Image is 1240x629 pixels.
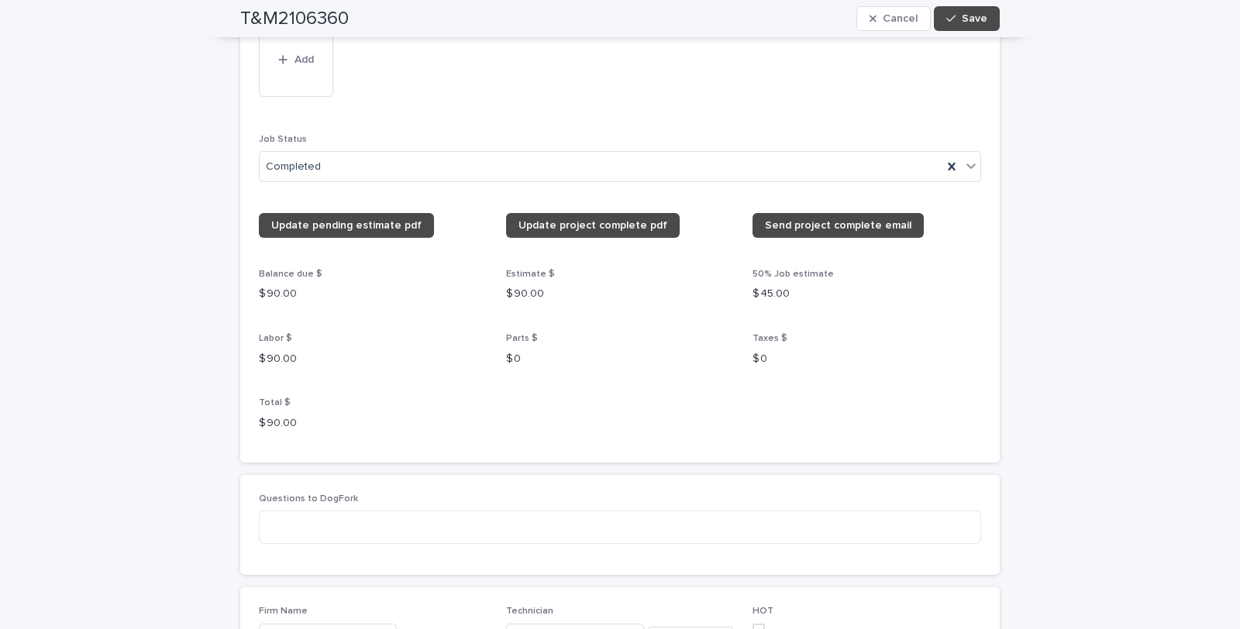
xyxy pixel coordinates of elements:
[753,270,834,279] span: 50% Job estimate
[259,334,292,343] span: Labor $
[240,8,349,30] h2: T&M2106360
[259,415,487,431] p: $ 90.00
[266,159,321,175] span: Completed
[259,607,308,616] span: Firm Name
[259,398,291,407] span: Total $
[753,213,924,238] a: Send project complete email
[934,6,1000,31] button: Save
[506,213,680,238] a: Update project complete pdf
[753,351,981,367] p: $ 0
[883,13,918,24] span: Cancel
[271,220,422,231] span: Update pending estimate pdf
[259,270,322,279] span: Balance due $
[856,6,931,31] button: Cancel
[753,334,787,343] span: Taxes $
[506,334,538,343] span: Parts $
[259,213,434,238] a: Update pending estimate pdf
[259,351,487,367] p: $ 90.00
[259,286,487,302] p: $ 90.00
[506,270,555,279] span: Estimate $
[753,286,981,302] p: $ 45.00
[753,607,773,616] span: HOT
[259,22,333,97] button: Add
[765,220,911,231] span: Send project complete email
[259,494,358,504] span: Questions to DogFork
[506,607,553,616] span: Technician
[506,351,735,367] p: $ 0
[294,54,314,65] span: Add
[962,13,987,24] span: Save
[518,220,667,231] span: Update project complete pdf
[506,286,735,302] p: $ 90.00
[259,135,307,144] span: Job Status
